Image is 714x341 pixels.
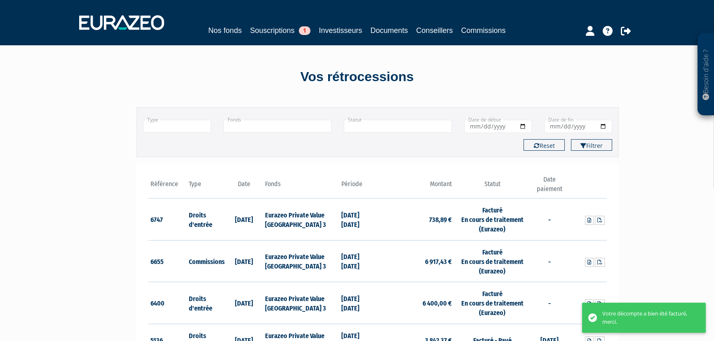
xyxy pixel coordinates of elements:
a: Investisseurs [319,25,362,36]
th: Type [187,175,225,199]
span: 1 [299,26,310,35]
th: Statut [454,175,530,199]
td: Eurazeo Private Value [GEOGRAPHIC_DATA] 3 [263,199,339,241]
div: Votre décompte a bien été facturé, merci. [602,310,693,326]
td: [DATE] [DATE] [339,282,378,324]
td: 6655 [148,240,187,282]
td: - [531,199,569,241]
a: Commissions [461,25,506,37]
td: Commissions [187,240,225,282]
td: Eurazeo Private Value [GEOGRAPHIC_DATA] 3 [263,240,339,282]
td: [DATE] [225,282,263,324]
td: Droits d'entrée [187,199,225,241]
td: - [531,282,569,324]
td: 6400 [148,282,187,324]
td: Droits d'entrée [187,282,225,324]
button: Reset [524,139,565,151]
td: 738,89 € [378,199,454,241]
td: [DATE] [225,240,263,282]
img: 1732889491-logotype_eurazeo_blanc_rvb.png [79,15,164,30]
div: Vos rétrocessions [122,68,592,86]
td: Facturé En cours de traitement (Eurazeo) [454,240,530,282]
td: Facturé En cours de traitement (Eurazeo) [454,282,530,324]
th: Référence [148,175,187,199]
td: 6 400,00 € [378,282,454,324]
td: 6747 [148,199,187,241]
a: Souscriptions1 [250,25,310,36]
td: Facturé En cours de traitement (Eurazeo) [454,199,530,241]
a: Nos fonds [208,25,242,36]
td: - [531,240,569,282]
td: [DATE] [DATE] [339,199,378,241]
td: Eurazeo Private Value [GEOGRAPHIC_DATA] 3 [263,282,339,324]
a: Conseillers [416,25,453,36]
td: [DATE] [225,199,263,241]
th: Date [225,175,263,199]
a: Documents [371,25,408,36]
td: [DATE] [DATE] [339,240,378,282]
p: Besoin d'aide ? [701,37,711,112]
th: Date paiement [531,175,569,199]
th: Fonds [263,175,339,199]
th: Période [339,175,378,199]
button: Filtrer [571,139,612,151]
th: Montant [378,175,454,199]
td: 6 917,43 € [378,240,454,282]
